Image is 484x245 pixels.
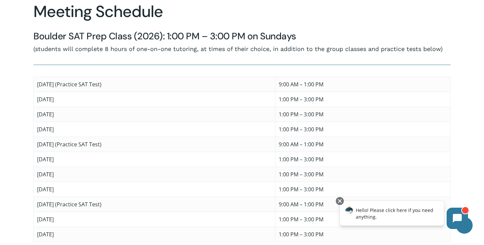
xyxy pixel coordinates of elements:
[33,30,451,42] h4: Boulder SAT Prep Class (2026): 1:00 PM – 3:00 PM on Sundays
[34,212,275,227] td: [DATE]
[34,122,275,137] td: [DATE]
[34,227,275,242] td: [DATE]
[33,2,451,21] h2: Meeting Schedule
[34,152,275,167] td: [DATE]
[34,92,275,107] td: [DATE]
[34,77,275,92] td: [DATE] (Practice SAT Test)
[34,197,275,212] td: [DATE] (Practice SAT Test)
[275,182,450,197] td: 1:00 PM – 3:00 PM
[275,107,450,122] td: 1:00 PM – 3:00 PM
[33,45,451,53] p: (students will complete 8 hours of one-on-one tutoring, at times of their choice, in addition to ...
[275,122,450,137] td: 1:00 PM – 3:00 PM
[34,137,275,152] td: [DATE] (Practice SAT Test)
[333,196,475,236] iframe: Chatbot
[34,107,275,122] td: [DATE]
[275,92,450,107] td: 1:00 PM – 3:00 PM
[34,182,275,197] td: [DATE]
[275,212,450,227] td: 1:00 PM – 3:00 PM
[34,167,275,182] td: [DATE]
[275,152,450,167] td: 1:00 PM – 3:00 PM
[275,227,450,242] td: 1:00 PM – 3:00 PM
[275,197,450,212] td: 9:00 AM – 1:00 PM
[275,167,450,182] td: 1:00 PM – 3:00 PM
[275,77,450,92] td: 9:00 AM – 1:00 PM
[275,137,450,152] td: 9:00 AM – 1:00 PM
